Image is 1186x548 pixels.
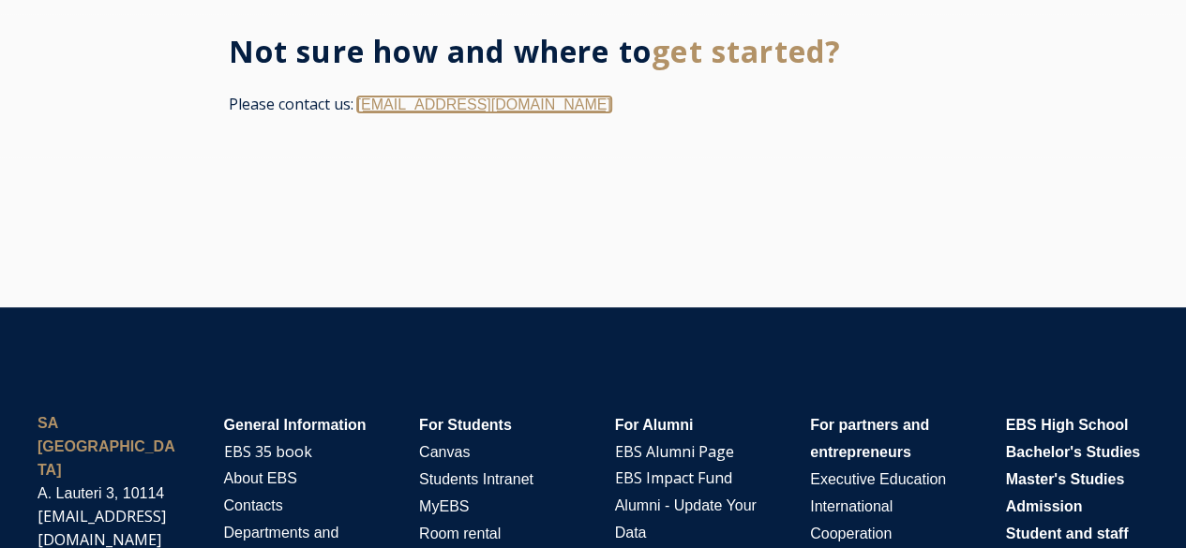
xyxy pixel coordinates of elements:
span: Students Intranet [419,471,533,487]
a: About EBS [224,467,297,488]
a: EBS Impact Fund [615,467,732,488]
span: Master's Studies [1006,471,1125,487]
span: For partners and entrepreneurs [810,417,929,460]
span: For Alumni [615,417,694,433]
a: Contacts [224,495,283,515]
span: Admission [1006,498,1083,514]
h3: Not sure how and where to [229,33,958,70]
a: Admission [1006,496,1083,516]
a: Bachelor's Studies [1006,441,1140,462]
a: Alumni - Update Your Data [615,495,757,542]
a: Master's Studies [1006,468,1125,489]
a: EBS Alumni Page [615,441,734,462]
a: [EMAIL_ADDRESS][DOMAIN_NAME] [357,96,611,112]
span: International Cooperation [810,498,893,541]
a: EBS 35 book [224,441,312,462]
a: EBS High School [1006,414,1129,435]
span: General Information [224,417,367,433]
span: For Students [419,417,512,433]
a: Canvas [419,441,470,462]
span: A. Lauteri 3, 10114 [38,485,164,501]
a: Executive Education [810,468,946,489]
span: Room rental [419,526,501,541]
p: Please contact us: [229,93,958,116]
span: Canvas [419,444,470,460]
a: MyEBS [419,496,469,516]
span: MyEBS [419,498,469,514]
span: get started? [652,31,841,71]
a: Room rental [419,523,501,543]
strong: SA [GEOGRAPHIC_DATA] [38,415,175,478]
span: Contacts [224,497,283,513]
span: Bachelor's Studies [1006,444,1140,460]
span: Alumni - Update Your Data [615,497,757,541]
span: About EBS [224,470,297,486]
a: International Cooperation [810,496,893,543]
span: Executive Education [810,471,946,487]
span: EBS High School [1006,417,1129,433]
a: Students Intranet [419,468,533,489]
